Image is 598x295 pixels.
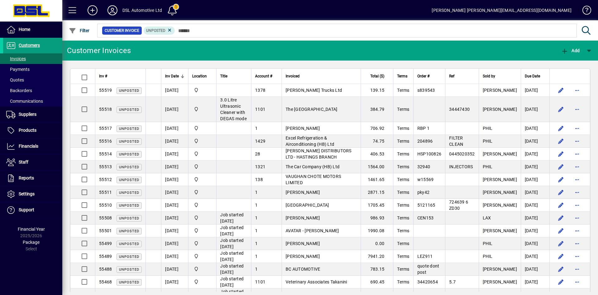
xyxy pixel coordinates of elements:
span: 34447430 [449,107,470,112]
span: 724639 6 ZD30 [449,199,468,211]
button: Edit [556,200,566,210]
td: [DATE] [161,160,188,173]
span: Central [192,266,212,273]
div: Title [220,73,247,80]
button: Edit [556,251,566,261]
span: 138 [255,177,263,182]
a: Quotes [3,75,62,85]
button: More options [572,162,582,172]
button: Add [83,5,102,16]
span: Job started [DATE] [220,263,244,275]
span: [PERSON_NAME] [483,190,517,195]
td: [DATE] [161,173,188,186]
td: [DATE] [161,148,188,160]
button: More options [572,85,582,95]
span: Job started [DATE] [220,276,244,288]
span: Customers [19,43,40,48]
span: [PERSON_NAME] Trucks Ltd [286,88,342,93]
button: More options [572,238,582,248]
span: 55511 [99,190,112,195]
span: s839543 [417,88,435,93]
button: More options [572,136,582,146]
td: 139.15 [361,84,393,97]
span: Terms [397,228,409,233]
span: Unposted [119,152,139,156]
button: More options [572,251,582,261]
button: More options [572,277,582,287]
td: 1990.08 [361,224,393,237]
div: Customer Invoices [67,46,131,56]
span: 1 [255,215,258,220]
span: Package [23,240,40,245]
span: Home [19,27,30,32]
td: [DATE] [521,186,549,199]
div: Location [192,73,212,80]
span: quote dont post [417,263,439,275]
td: [DATE] [161,199,188,212]
span: [PERSON_NAME] [286,126,320,131]
td: [DATE] [521,237,549,250]
button: Edit [556,149,566,159]
span: Terms [397,241,409,246]
span: LAX [483,215,491,220]
span: Payments [6,67,30,72]
td: [DATE] [161,97,188,122]
span: 1321 [255,164,265,169]
span: Central [192,125,212,132]
td: 986.93 [361,212,393,224]
div: Order # [417,73,441,80]
span: Central [192,163,212,170]
td: [DATE] [521,263,549,276]
span: The [GEOGRAPHIC_DATA] [286,107,337,112]
span: Add [561,48,580,53]
span: Unposted [119,204,139,208]
button: Edit [556,187,566,197]
button: More options [572,123,582,133]
span: Excel Refrigeration & Airconditioning (HB) Ltd [286,135,334,147]
span: Terms [397,164,409,169]
button: Edit [556,136,566,146]
span: [PERSON_NAME] [483,279,517,284]
span: [PERSON_NAME] [483,107,517,112]
button: Add [559,45,581,56]
span: 55513 [99,164,112,169]
span: 28 [255,151,260,156]
mat-chip: Customer Invoice Status: Unposted [144,27,175,35]
div: Invoiced [286,73,357,80]
span: 1 [255,267,258,272]
span: Central [192,227,212,234]
span: Inv # [99,73,107,80]
td: 2871.15 [361,186,393,199]
td: [DATE] [161,276,188,288]
span: Central [192,138,212,145]
td: [DATE] [161,212,188,224]
span: 55512 [99,177,112,182]
span: [PERSON_NAME] [286,215,320,220]
span: Ref [449,73,454,80]
span: Quotes [6,77,24,82]
td: 384.79 [361,97,393,122]
span: Unposted [119,268,139,272]
div: DSL Automotive Ltd [122,5,162,15]
span: Central [192,87,212,94]
span: 1 [255,126,258,131]
td: [DATE] [521,122,549,135]
span: Terms [397,88,409,93]
div: Inv # [99,73,142,80]
span: Central [192,150,212,157]
button: Edit [556,238,566,248]
span: PHIL [483,164,493,169]
div: Total ($) [365,73,390,80]
span: Sold by [483,73,495,80]
span: 1 [255,254,258,259]
span: 55519 [99,88,112,93]
div: Ref [449,73,475,80]
span: 0445020352 [449,151,475,156]
span: The Car Company (HB) Ltd [286,164,339,169]
span: 55518 [99,107,112,112]
span: [GEOGRAPHIC_DATA] [286,203,329,208]
span: Terms [397,73,407,80]
span: [PERSON_NAME] [286,254,320,259]
span: Central [192,253,212,260]
span: Unposted [119,255,139,259]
